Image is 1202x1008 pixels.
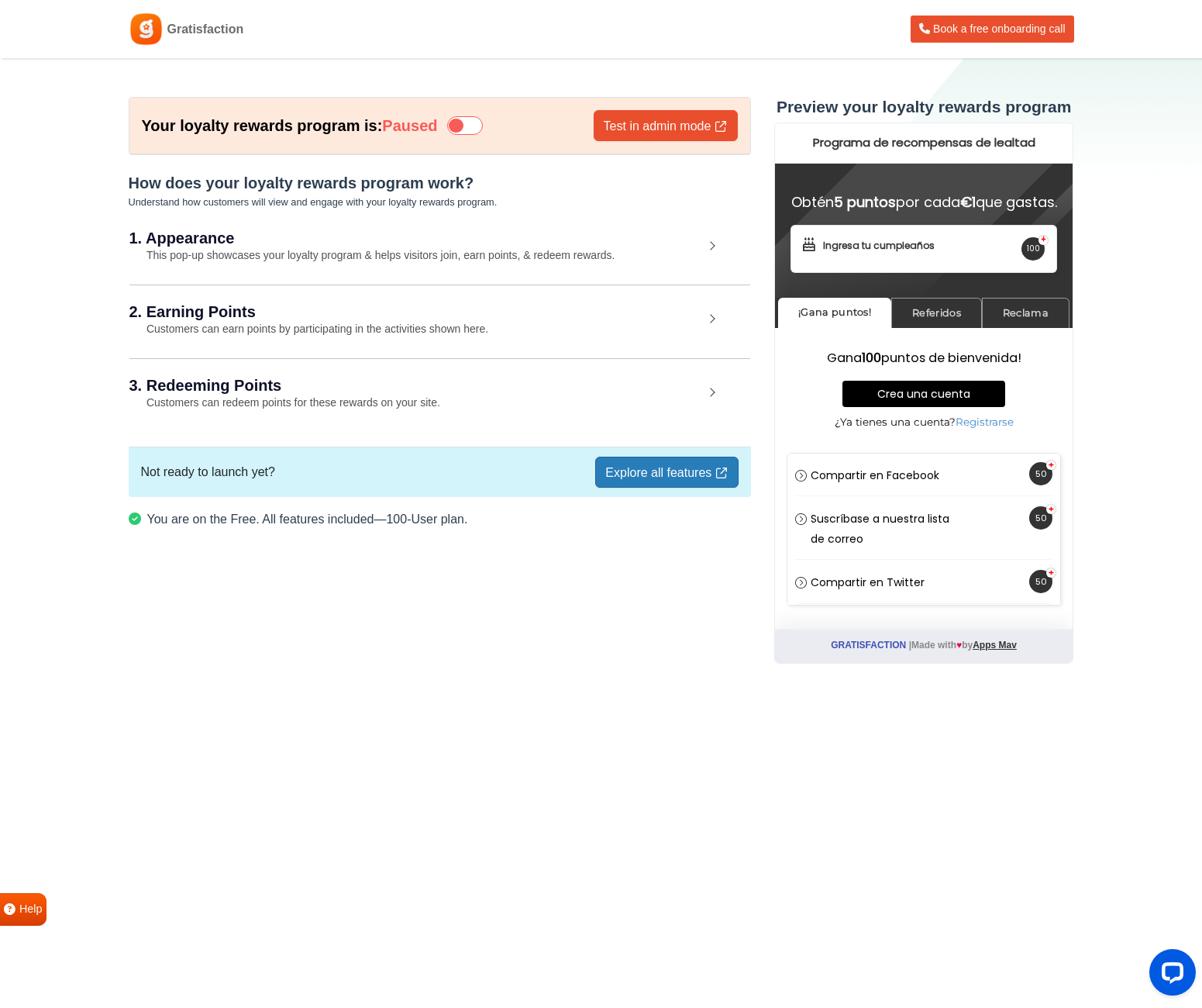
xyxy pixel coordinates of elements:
[1137,943,1202,1008] iframe: LiveChat chat widget
[68,258,231,285] a: Crea una cuenta
[117,175,208,205] a: Referidos
[198,517,243,528] a: Apps Mav
[19,901,43,918] span: Help
[28,229,271,243] h3: Gana puntos de bienvenida!
[28,292,271,307] p: ¿Ya tienes una cuenta?
[1,507,298,539] p: Made with by
[129,509,751,529] p: You are on the Free. All features included—100-User plan.
[129,196,498,208] small: Understand how customers will view and engage with your loyalty rewards program.
[208,175,295,205] a: Reclama
[4,175,117,205] a: ¡Gana puntos!
[141,463,275,482] span: Not ready to launch yet?
[88,226,107,244] strong: 100
[142,116,438,135] h6: Your loyalty rewards program is:
[9,14,291,27] h2: Programa de recompensas de lealtad
[60,70,122,89] strong: 5 puntos
[16,72,283,88] h4: Obtén por cada que gastas.
[129,174,751,192] h5: How does your loyalty rewards program work?
[129,12,164,47] img: Gratisfaction
[129,12,244,47] a: Gratisfaction
[135,517,137,528] span: |
[382,117,437,134] strong: Paused
[129,323,489,335] small: Customers can earn points by participating in the activities shown here.
[595,457,738,488] a: Explore all features
[182,517,188,528] i: ♥
[774,97,1073,116] h3: Preview your loyalty rewards program
[933,22,1065,35] span: Book a free onboarding call
[57,517,132,528] a: Gratisfaction
[186,70,201,89] strong: €1
[911,16,1073,43] a: Book a free onboarding call
[167,20,244,39] span: Gratisfaction
[129,378,704,393] h2: 3. Redeeming Points
[129,396,440,409] small: Customers can redeem points for these rewards on your site.
[129,230,704,246] h2: 1. Appearance
[181,293,239,306] a: Registrarse
[129,249,615,261] small: This pop-up showcases your loyalty program & helps visitors join, earn points, & redeem rewards.
[129,304,704,319] h2: 2. Earning Points
[594,110,738,141] a: Test in admin mode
